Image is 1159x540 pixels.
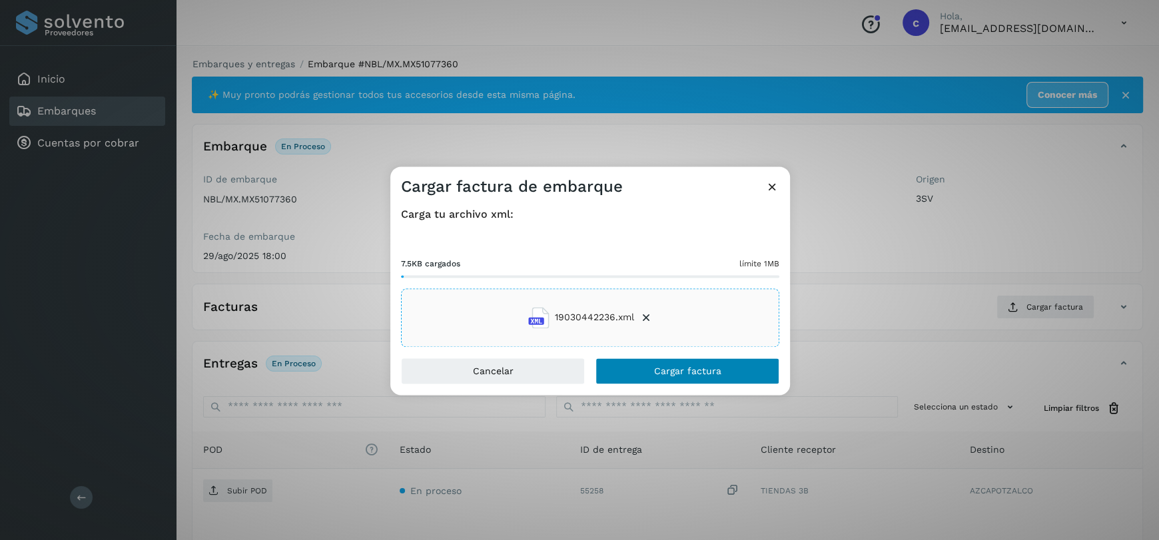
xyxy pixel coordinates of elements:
[555,311,634,325] span: 19030442236.xml
[401,177,623,196] h3: Cargar factura de embarque
[401,358,585,384] button: Cancelar
[654,366,721,376] span: Cargar factura
[595,358,779,384] button: Cargar factura
[401,258,460,270] span: 7.5KB cargados
[739,258,779,270] span: límite 1MB
[401,208,779,220] h4: Carga tu archivo xml:
[473,366,514,376] span: Cancelar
